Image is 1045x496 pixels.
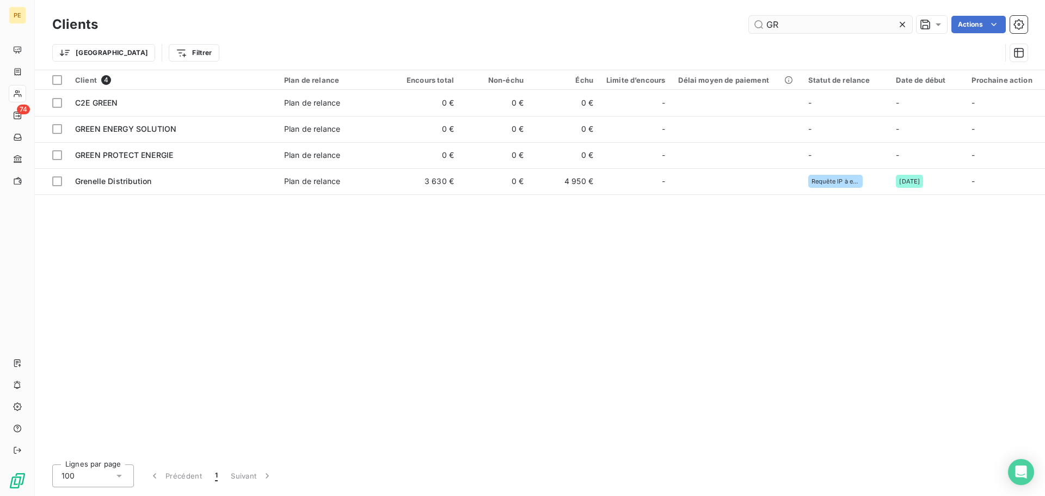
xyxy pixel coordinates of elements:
[460,90,530,116] td: 0 €
[896,98,899,107] span: -
[662,97,665,108] span: -
[896,124,899,133] span: -
[1008,459,1034,485] div: Open Intercom Messenger
[397,76,454,84] div: Encours total
[749,16,912,33] input: Rechercher
[284,97,340,108] div: Plan de relance
[101,75,111,85] span: 4
[215,470,218,481] span: 1
[896,76,958,84] div: Date de début
[951,16,1006,33] button: Actions
[52,44,155,62] button: [GEOGRAPHIC_DATA]
[208,464,224,487] button: 1
[460,142,530,168] td: 0 €
[284,124,340,134] div: Plan de relance
[972,150,975,160] span: -
[75,124,176,133] span: GREEN ENERGY SOLUTION
[169,44,219,62] button: Filtrer
[75,76,97,84] span: Client
[52,15,98,34] h3: Clients
[808,150,812,160] span: -
[17,105,30,114] span: 74
[143,464,208,487] button: Précédent
[678,76,795,84] div: Délai moyen de paiement
[460,116,530,142] td: 0 €
[75,150,173,160] span: GREEN PROTECT ENERGIE
[808,76,883,84] div: Statut de relance
[391,168,460,194] td: 3 630 €
[391,142,460,168] td: 0 €
[284,176,340,187] div: Plan de relance
[530,90,600,116] td: 0 €
[530,168,600,194] td: 4 950 €
[530,142,600,168] td: 0 €
[808,124,812,133] span: -
[662,124,665,134] span: -
[391,90,460,116] td: 0 €
[896,150,899,160] span: -
[537,76,593,84] div: Échu
[284,76,384,84] div: Plan de relance
[972,124,975,133] span: -
[972,176,975,186] span: -
[75,98,118,107] span: C2E GREEN
[9,472,26,489] img: Logo LeanPay
[808,98,812,107] span: -
[662,150,665,161] span: -
[899,178,920,185] span: [DATE]
[224,464,279,487] button: Suivant
[467,76,524,84] div: Non-échu
[812,178,859,185] span: Requête IP à envoyer
[62,470,75,481] span: 100
[530,116,600,142] td: 0 €
[75,176,151,186] span: Grenelle Distribution
[606,76,665,84] div: Limite d’encours
[972,76,1045,84] div: Prochaine action
[391,116,460,142] td: 0 €
[972,98,975,107] span: -
[662,176,665,187] span: -
[9,7,26,24] div: PE
[460,168,530,194] td: 0 €
[284,150,340,161] div: Plan de relance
